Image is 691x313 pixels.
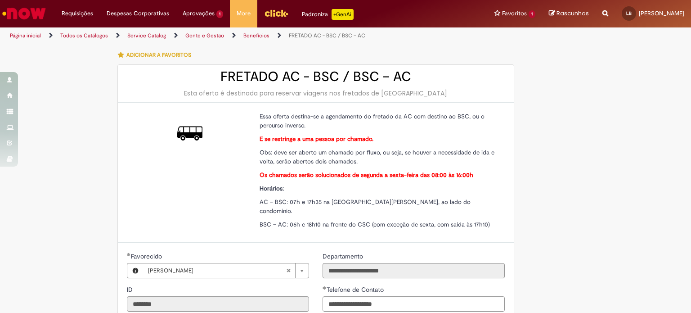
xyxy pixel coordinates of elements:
label: Somente leitura - ID [127,285,135,294]
button: Favorecido, Visualizar este registro Liziane Leao Barbosa [127,263,144,278]
span: [PERSON_NAME] [639,9,684,17]
span: Favoritos [502,9,527,18]
a: Service Catalog [127,32,166,39]
a: Rascunhos [549,9,589,18]
p: +GenAi [332,9,354,20]
img: FRETADO AC - BSC / BSC – AC [177,121,202,146]
abbr: Limpar campo Favorecido [282,263,295,278]
span: [PERSON_NAME] [148,263,286,278]
span: 1 [216,10,223,18]
div: Padroniza [302,9,354,20]
span: Somente leitura - ID [127,286,135,294]
span: Essa oferta destina-se a agendamento do fretado da AC com destino ao BSC, ou o percurso inverso. [260,113,485,129]
a: Página inicial [10,32,41,39]
a: Todos os Catálogos [60,32,108,39]
span: AC – BSC: 07h e 17h35 na [GEOGRAPHIC_DATA][PERSON_NAME], ao lado do condomínio. [260,198,471,215]
img: ServiceNow [1,5,47,23]
button: Adicionar a Favoritos [117,45,196,64]
input: Telefone de Contato [323,296,505,312]
span: Obs: deve ser aberto um chamado por fluxo, ou seja, se houver a necessidade de ida e volta, serão... [260,149,494,165]
ul: Trilhas de página [7,27,454,44]
span: Requisições [62,9,93,18]
span: BSC – AC: 06h e 18h10 na frente do CSC (com exceção de sexta, com saída às 17h10) [260,221,490,228]
a: Benefícios [243,32,269,39]
label: Somente leitura - Departamento [323,252,365,261]
span: Obrigatório Preenchido [127,253,131,256]
input: Departamento [323,263,505,278]
span: Somente leitura - Departamento [323,252,365,260]
strong: E se restringe a uma pessoa por chamado. [260,135,373,143]
strong: Horários: [260,185,284,192]
a: [PERSON_NAME]Limpar campo Favorecido [144,263,309,278]
span: Necessários - Favorecido [131,252,164,260]
span: LB [626,10,632,16]
a: FRETADO AC - BSC / BSC – AC [289,32,365,39]
img: click_logo_yellow_360x200.png [264,6,288,20]
span: Rascunhos [556,9,589,18]
a: Gente e Gestão [185,32,224,39]
span: Obrigatório Preenchido [323,286,327,290]
span: Adicionar a Favoritos [126,51,191,59]
div: Esta oferta é destinada para reservar viagens nos fretados de [GEOGRAPHIC_DATA] [127,89,505,98]
strong: Os chamados serão solucionados de segunda a sexta-feira das 08:00 às 16:00h [260,171,473,179]
span: More [237,9,251,18]
input: ID [127,296,309,312]
span: Despesas Corporativas [107,9,169,18]
h2: FRETADO AC - BSC / BSC – AC [127,69,505,84]
span: 1 [529,10,535,18]
span: Aprovações [183,9,215,18]
span: Telefone de Contato [327,286,386,294]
